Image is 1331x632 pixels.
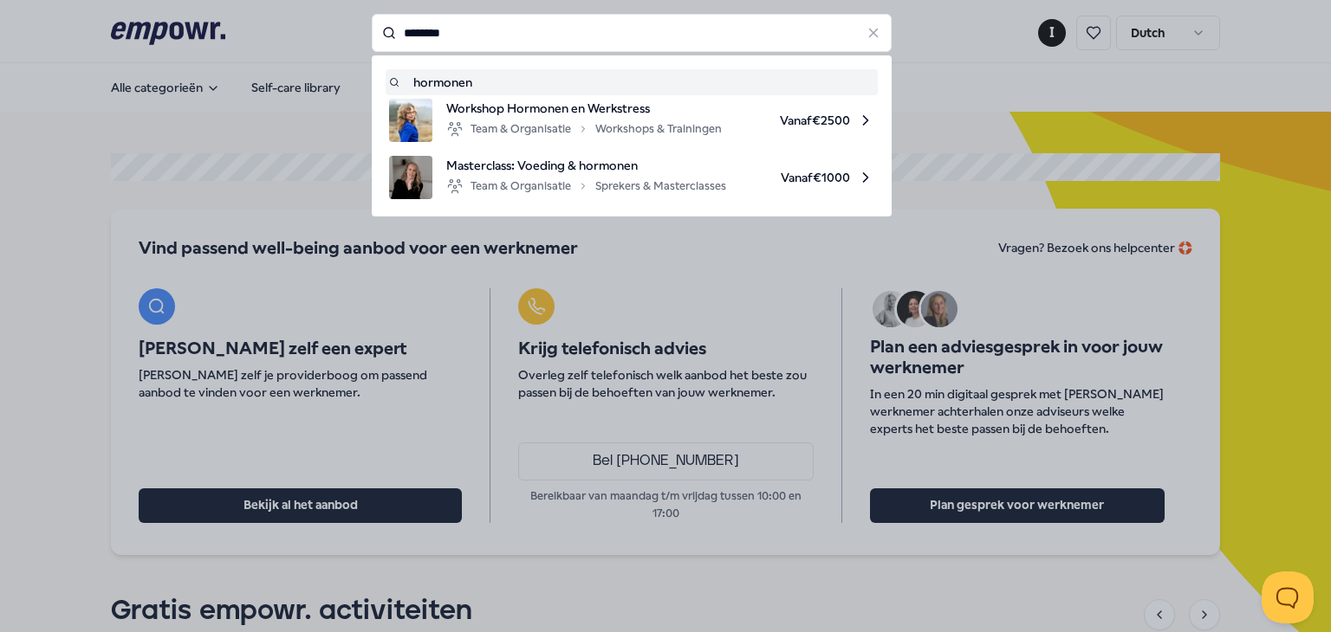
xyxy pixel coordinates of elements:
img: product image [389,99,432,142]
input: Search for products, categories or subcategories [372,14,892,52]
a: hormonen [389,73,874,92]
a: product imageMasterclass: Voeding & hormonenTeam & OrganisatieSprekers & MasterclassesVanaf€1000 [389,156,874,199]
img: product image [389,156,432,199]
span: Masterclass: Voeding & hormonen [446,156,726,175]
iframe: Help Scout Beacon - Open [1262,571,1314,623]
span: Workshop Hormonen en Werkstress [446,99,722,118]
div: Team & Organisatie Sprekers & Masterclasses [446,176,726,197]
span: Vanaf € 2500 [736,99,874,142]
span: Vanaf € 1000 [740,156,874,199]
div: Team & Organisatie Workshops & Trainingen [446,119,722,139]
a: product imageWorkshop Hormonen en WerkstressTeam & OrganisatieWorkshops & TrainingenVanaf€2500 [389,99,874,142]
